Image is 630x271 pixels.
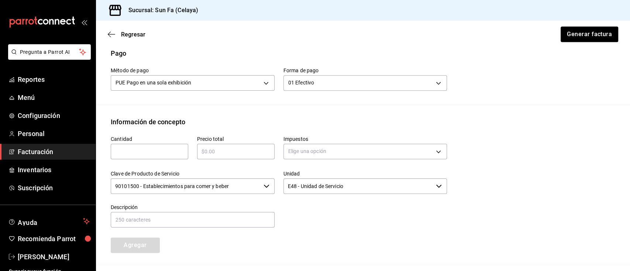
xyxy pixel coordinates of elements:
div: Elige una opción [283,144,447,159]
label: Descripción [111,204,275,209]
button: open_drawer_menu [81,19,87,25]
label: Unidad [283,171,447,176]
button: Generar factura [561,27,618,42]
span: [PERSON_NAME] [18,252,90,262]
span: Menú [18,93,90,103]
label: Clave de Producto de Servicio [111,171,275,176]
button: Pregunta a Parrot AI [8,44,91,60]
div: Información de concepto [111,117,185,127]
span: Recomienda Parrot [18,234,90,244]
input: 250 caracteres [111,212,275,227]
button: Regresar [108,31,145,38]
span: Personal [18,129,90,139]
input: Elige una opción [111,178,261,194]
span: Reportes [18,74,90,84]
div: Pago [111,48,127,58]
label: Precio total [197,136,275,141]
span: Inventarios [18,165,90,175]
span: Regresar [121,31,145,38]
h3: Sucursal: Sun Fa (Celaya) [123,6,198,15]
input: $0.00 [197,147,275,156]
span: PUE Pago en una sola exhibición [116,79,191,86]
span: Ayuda [18,217,80,226]
label: Impuestos [283,136,447,141]
span: Facturación [18,147,90,157]
span: 01 Efectivo [288,79,314,86]
span: Pregunta a Parrot AI [20,48,79,56]
span: Suscripción [18,183,90,193]
label: Método de pago [111,67,275,73]
label: Cantidad [111,136,188,141]
label: Forma de pago [283,67,447,73]
a: Pregunta a Parrot AI [5,53,91,61]
span: Configuración [18,111,90,121]
input: Elige una opción [283,178,433,194]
